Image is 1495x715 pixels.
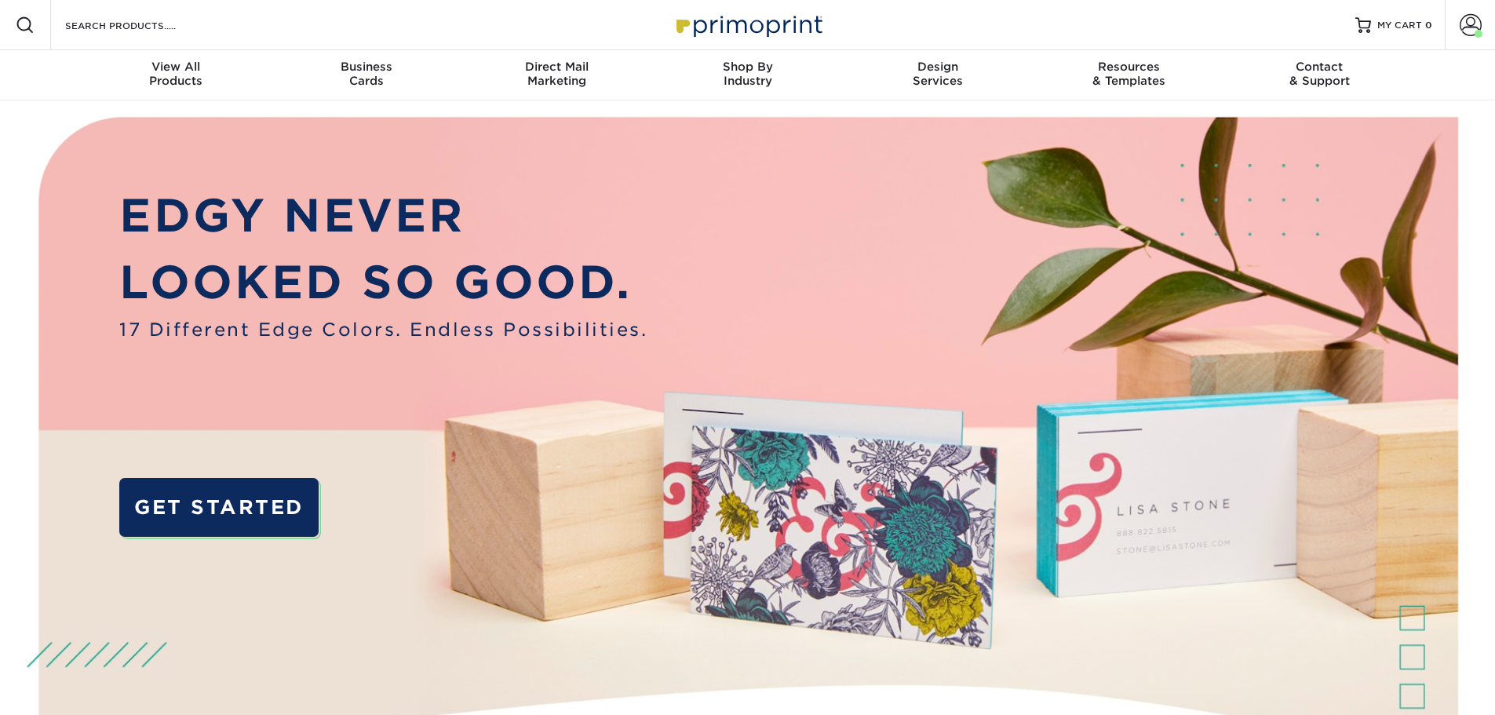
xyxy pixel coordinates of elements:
span: Direct Mail [461,60,652,74]
div: & Templates [1034,60,1224,88]
span: Business [271,60,461,74]
span: Design [843,60,1034,74]
a: Direct MailMarketing [461,50,652,100]
span: 17 Different Edge Colors. Endless Possibilities. [119,316,647,343]
span: Contact [1224,60,1415,74]
p: EDGY NEVER [119,182,647,250]
a: View AllProducts [81,50,272,100]
img: Primoprint [669,8,826,42]
a: BusinessCards [271,50,461,100]
div: Services [843,60,1034,88]
div: Cards [271,60,461,88]
span: MY CART [1377,19,1422,32]
span: Shop By [652,60,843,74]
input: SEARCH PRODUCTS..... [64,16,217,35]
a: GET STARTED [119,478,318,537]
div: Marketing [461,60,652,88]
a: DesignServices [843,50,1034,100]
a: Shop ByIndustry [652,50,843,100]
span: 0 [1425,20,1432,31]
a: Contact& Support [1224,50,1415,100]
p: LOOKED SO GOOD. [119,249,647,316]
span: Resources [1034,60,1224,74]
div: Industry [652,60,843,88]
a: Resources& Templates [1034,50,1224,100]
div: Products [81,60,272,88]
span: View All [81,60,272,74]
div: & Support [1224,60,1415,88]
